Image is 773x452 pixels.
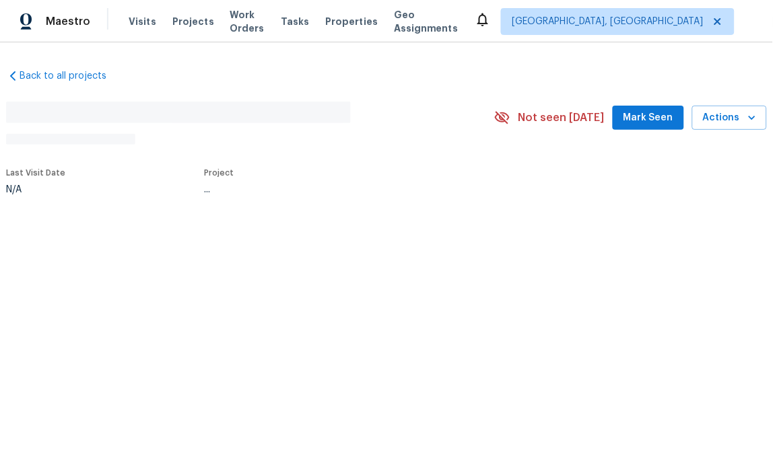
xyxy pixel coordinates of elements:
span: Visits [129,15,156,28]
a: Back to all projects [6,69,135,83]
span: Projects [172,15,214,28]
span: Tasks [281,17,309,26]
button: Actions [692,106,767,130]
div: N/A [6,185,65,194]
span: Maestro [46,15,90,28]
span: Not seen [DATE] [518,111,605,124]
span: Work Orders [230,8,265,35]
span: Mark Seen [624,110,673,126]
span: Properties [325,15,378,28]
span: Geo Assignments [394,8,459,35]
button: Mark Seen [613,106,684,130]
span: Actions [703,110,756,126]
span: [GEOGRAPHIC_DATA], [GEOGRAPHIC_DATA] [512,15,704,28]
span: Last Visit Date [6,169,65,177]
div: ... [204,185,463,194]
span: Project [204,169,234,177]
